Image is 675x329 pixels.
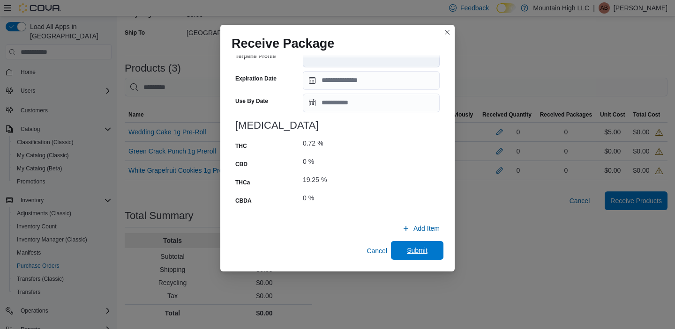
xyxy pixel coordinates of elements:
button: Closes this modal window [442,27,453,38]
button: Cancel [363,241,391,260]
div: % [321,175,327,184]
h1: Receive Package [232,36,334,51]
button: Submit [391,241,443,260]
label: Use By Date [235,97,268,105]
button: Add Item [398,219,443,238]
label: THC [235,142,247,150]
label: Terpene Profile [235,52,276,60]
label: THCa [235,179,250,186]
input: Press the down key to open a popover containing a calendar. [303,71,440,90]
p: 19.25 [303,175,319,184]
label: Expiration Date [235,75,277,82]
span: Cancel [367,246,387,256]
input: Press the down key to open a popover containing a calendar. [303,94,440,112]
div: % [308,157,314,166]
p: 0.72 [303,139,315,148]
div: % [308,193,314,203]
span: Submit [407,246,427,255]
span: Add Item [413,224,440,233]
p: 0 [303,193,307,203]
label: CBDA [235,197,252,205]
p: 0 [303,157,307,166]
label: CBD [235,161,247,168]
div: % [317,139,323,148]
h3: [MEDICAL_DATA] [235,120,440,131]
